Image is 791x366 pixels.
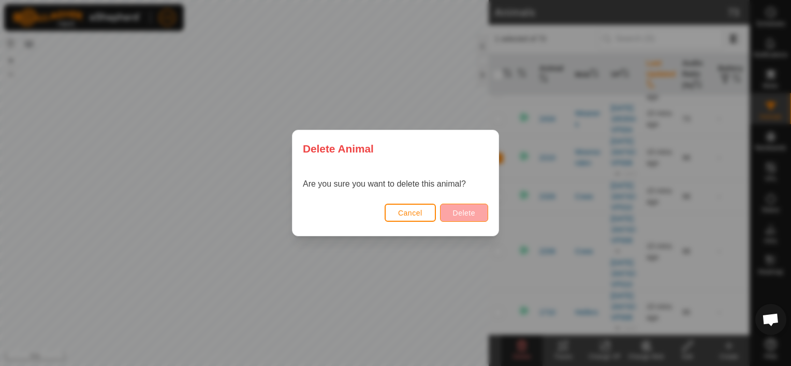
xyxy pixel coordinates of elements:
span: Are you sure you want to delete this animal? [303,179,466,188]
button: Cancel [385,204,436,222]
div: Delete Animal [292,130,499,167]
span: Delete [453,209,475,217]
span: Cancel [398,209,422,217]
button: Delete [440,204,488,222]
div: Open chat [755,304,786,335]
